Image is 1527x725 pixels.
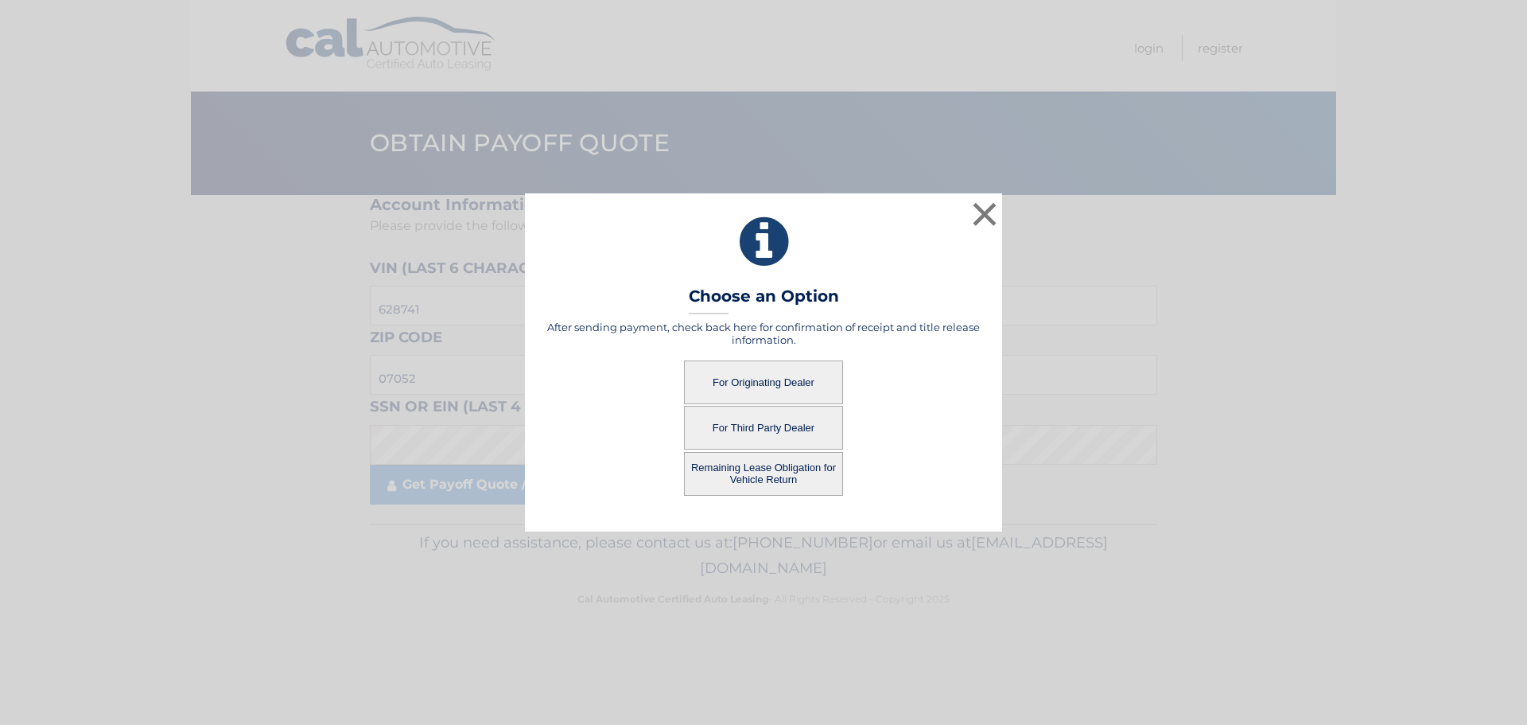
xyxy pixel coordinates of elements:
button: For Originating Dealer [684,361,843,404]
button: × [969,198,1001,230]
h3: Choose an Option [689,286,839,314]
button: For Third Party Dealer [684,406,843,450]
button: Remaining Lease Obligation for Vehicle Return [684,452,843,496]
h5: After sending payment, check back here for confirmation of receipt and title release information. [545,321,982,346]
